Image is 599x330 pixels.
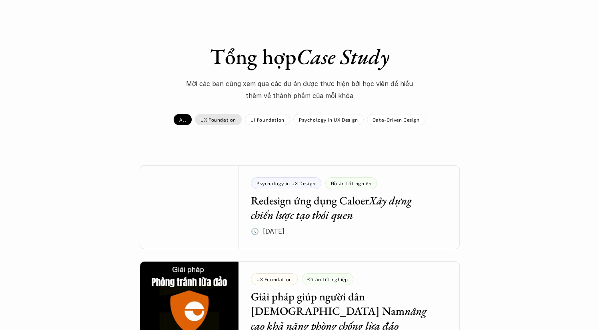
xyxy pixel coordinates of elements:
a: Psychology in UX DesignĐồ án tốt nghiệpRedesign ứng dụng CaloerXây dựng chiến lược tạo thói quen🕔... [140,165,460,249]
p: UX Foundation [200,117,236,122]
em: Case Study [296,42,389,70]
a: UI Foundation [245,114,290,125]
p: Psychology in UX Design [299,117,358,122]
p: All [179,117,186,122]
a: UX Foundation [195,114,242,125]
a: Data-Driven Design [367,114,425,125]
p: UI Foundation [250,117,284,122]
h1: Tổng hợp [160,44,440,70]
a: Psychology in UX Design [293,114,364,125]
p: Mời các bạn cùng xem qua các dự án được thực hiện bới học viên để hiểu thêm về thành phẩm của mỗi... [180,78,420,102]
p: Data-Driven Design [373,117,420,122]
